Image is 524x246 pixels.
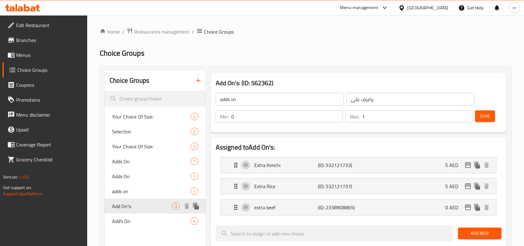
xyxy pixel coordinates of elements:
[473,182,482,191] button: duplicate
[134,28,189,35] span: Restaurants management
[110,76,149,85] h2: Choice Groups
[16,36,83,44] span: Branches
[172,203,179,209] span: 3
[105,91,206,107] input: search
[100,28,120,35] a: Home
[105,199,206,214] div: Add On's:3deleteduplicate
[2,18,88,33] a: Edit Restaurant
[112,173,191,180] span: Adds On
[105,124,206,139] div: Selection2
[482,160,491,170] button: delete
[16,141,83,148] span: Coverage Report
[16,81,83,89] span: Coupons
[16,96,83,104] span: Promotions
[2,137,88,152] a: Coverage Report
[191,188,198,195] div: Choices
[221,200,496,215] div: Expand
[408,4,449,11] div: [GEOGRAPHIC_DATA]
[216,155,502,176] li: Expand
[216,143,502,152] h2: Assigned to Add On's:
[475,110,495,122] button: Save
[350,113,359,120] p: Max:
[2,152,88,167] a: Grocery Checklist
[216,78,502,88] h3: Add On's: (ID: 562362)
[191,159,198,165] span: 1
[445,204,463,211] p: 0 AED
[482,203,491,212] button: delete
[191,144,198,150] span: 2
[191,174,198,179] span: 1
[112,202,172,210] span: Add On's:
[2,77,88,92] a: Coupons
[204,28,234,35] span: Choice Groups
[191,173,198,180] div: Choices
[16,126,83,133] span: Upsell
[2,48,88,63] a: Menus
[445,161,463,169] p: 5 AED
[445,183,463,190] p: 5 AED
[254,183,318,190] p: Extra Rice
[2,92,88,107] a: Promotions
[221,157,496,173] div: Expand
[473,160,482,170] button: duplicate
[191,217,198,225] div: Choices
[16,156,83,163] span: Grocery Checklist
[105,109,206,124] div: Your Choice Of Size:2
[3,190,43,198] a: Support.OpsPlatform
[172,202,180,210] div: Choices
[105,214,206,229] div: Add's On4
[192,202,201,211] button: duplicate
[191,188,198,194] span: 1
[458,228,502,239] button: Add New
[473,203,482,212] button: duplicate
[221,179,496,194] div: Expand
[191,129,198,135] span: 2
[16,111,83,118] span: Menu disclaimer
[191,158,198,165] div: Choices
[192,28,194,35] li: /
[191,143,198,150] div: Choices
[2,122,88,137] a: Upsell
[318,204,360,211] p: (ID: 2338908865)
[127,28,189,36] a: Restaurants management
[463,182,473,191] button: edit
[254,204,318,211] p: extra beef
[513,4,517,11] span: m
[216,225,453,241] input: search
[220,113,229,120] p: Min:
[17,66,83,74] span: Choice Groups
[3,173,18,181] span: Version:
[216,197,502,218] li: Expand
[105,184,206,199] div: adds on1
[19,173,29,181] span: 1.0.0
[191,218,198,224] span: 4
[2,107,88,122] a: Menu disclaimer
[100,28,512,36] nav: breadcrumb
[2,63,88,77] a: Choice Groups
[105,154,206,169] div: Adds On1
[254,161,318,169] p: Extra Kimchi
[112,158,191,165] span: Adds On
[122,28,124,35] li: /
[463,203,473,212] button: edit
[112,113,191,120] span: Your Choice Of Size:
[191,128,198,135] div: Choices
[482,182,491,191] button: delete
[112,143,191,150] span: Your Choice Of Size:
[2,33,88,48] a: Branches
[3,183,32,192] span: Get support on:
[182,202,192,211] button: delete
[105,139,206,154] div: Your Choice Of Size:2
[216,176,502,197] li: Expand
[191,113,198,120] div: Choices
[463,160,473,170] button: edit
[112,217,191,225] span: Add's On
[340,4,378,12] div: Menu-management
[318,183,360,190] p: (ID: 532121737)
[100,46,144,60] span: Choice Groups
[112,128,191,135] span: Selection
[191,114,198,120] span: 2
[112,188,191,195] span: adds on
[463,230,497,237] span: Add New
[16,21,83,29] span: Edit Restaurant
